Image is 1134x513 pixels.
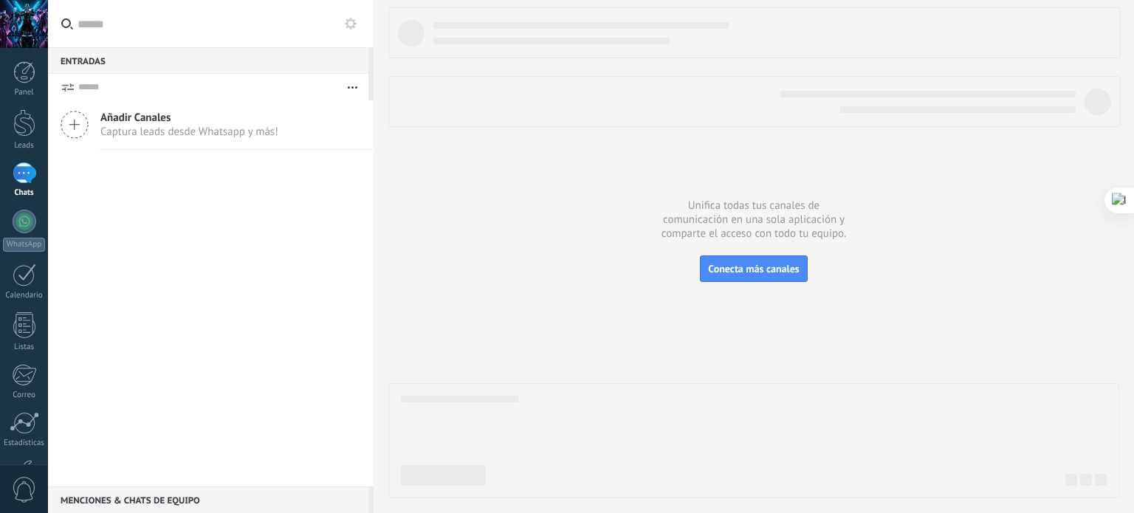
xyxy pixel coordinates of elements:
div: Menciones & Chats de equipo [48,486,368,513]
div: Chats [3,188,46,198]
span: Conecta más canales [708,262,799,275]
span: Añadir Canales [100,111,278,125]
span: Captura leads desde Whatsapp y más! [100,125,278,139]
div: Leads [3,141,46,151]
div: Estadísticas [3,438,46,448]
div: Calendario [3,291,46,300]
div: WhatsApp [3,238,45,252]
div: Panel [3,88,46,97]
div: Correo [3,390,46,400]
div: Entradas [48,47,368,74]
div: Listas [3,342,46,352]
button: Conecta más canales [700,255,807,282]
